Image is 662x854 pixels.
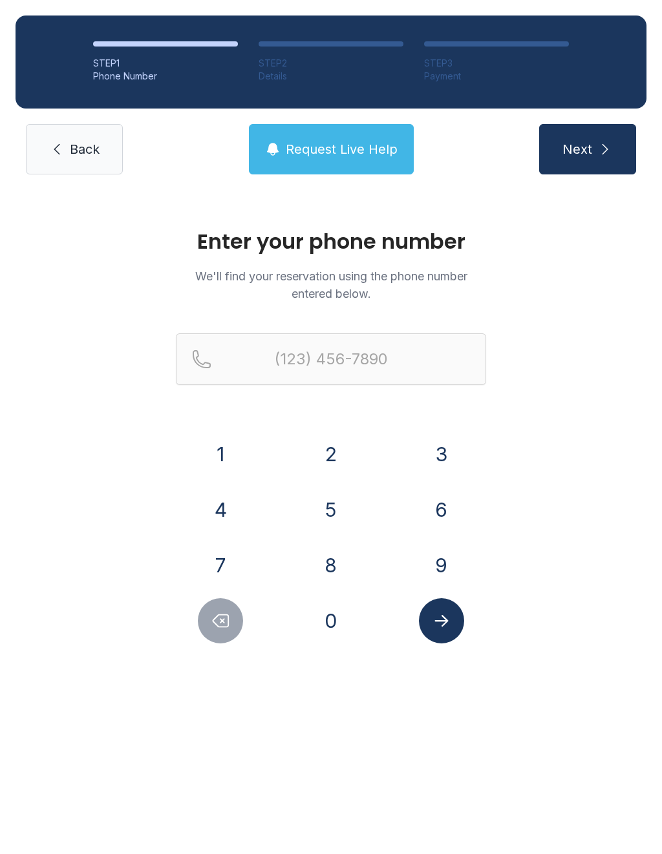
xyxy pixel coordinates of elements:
[93,57,238,70] div: STEP 1
[176,267,486,302] p: We'll find your reservation using the phone number entered below.
[198,598,243,643] button: Delete number
[176,333,486,385] input: Reservation phone number
[198,487,243,532] button: 4
[424,57,569,70] div: STEP 3
[176,231,486,252] h1: Enter your phone number
[424,70,569,83] div: Payment
[562,140,592,158] span: Next
[419,487,464,532] button: 6
[308,487,354,532] button: 5
[259,57,403,70] div: STEP 2
[419,543,464,588] button: 9
[308,432,354,477] button: 2
[70,140,100,158] span: Back
[198,543,243,588] button: 7
[308,598,354,643] button: 0
[419,432,464,477] button: 3
[198,432,243,477] button: 1
[259,70,403,83] div: Details
[419,598,464,643] button: Submit lookup form
[286,140,398,158] span: Request Live Help
[308,543,354,588] button: 8
[93,70,238,83] div: Phone Number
